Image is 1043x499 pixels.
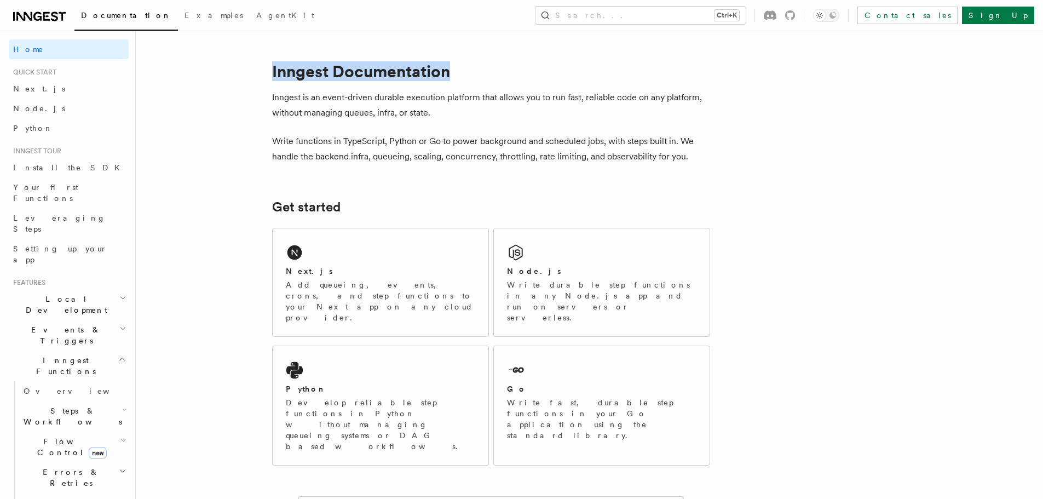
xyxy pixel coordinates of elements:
[9,239,129,269] a: Setting up your app
[13,244,107,264] span: Setting up your app
[19,432,129,462] button: Flow Controlnew
[256,11,314,20] span: AgentKit
[9,320,129,351] button: Events & Triggers
[286,383,326,394] h2: Python
[9,294,119,316] span: Local Development
[272,90,710,121] p: Inngest is an event-driven durable execution platform that allows you to run fast, reliable code ...
[9,158,129,177] a: Install the SDK
[286,397,475,452] p: Develop reliable step functions in Python without managing queueing systems or DAG based workflows.
[19,462,129,493] button: Errors & Retries
[19,405,122,427] span: Steps & Workflows
[714,10,739,21] kbd: Ctrl+K
[9,177,129,208] a: Your first Functions
[272,228,489,337] a: Next.jsAdd queueing, events, crons, and step functions to your Next app on any cloud provider.
[962,7,1034,24] a: Sign Up
[9,324,119,346] span: Events & Triggers
[24,387,136,395] span: Overview
[507,383,527,394] h2: Go
[74,3,178,31] a: Documentation
[535,7,746,24] button: Search...Ctrl+K
[13,214,106,233] span: Leveraging Steps
[9,355,118,377] span: Inngest Functions
[9,118,129,138] a: Python
[9,68,56,77] span: Quick start
[507,397,696,441] p: Write fast, durable step functions in your Go application using the standard library.
[19,401,129,432] button: Steps & Workflows
[13,84,65,93] span: Next.js
[13,163,126,172] span: Install the SDK
[9,289,129,320] button: Local Development
[9,147,61,156] span: Inngest tour
[13,183,78,203] span: Your first Functions
[493,346,710,466] a: GoWrite fast, durable step functions in your Go application using the standard library.
[89,447,107,459] span: new
[9,79,129,99] a: Next.js
[272,346,489,466] a: PythonDevelop reliable step functions in Python without managing queueing systems or DAG based wo...
[272,134,710,164] p: Write functions in TypeScript, Python or Go to power background and scheduled jobs, with steps bu...
[81,11,171,20] span: Documentation
[250,3,321,30] a: AgentKit
[19,467,119,489] span: Errors & Retries
[493,228,710,337] a: Node.jsWrite durable step functions in any Node.js app and run on servers or serverless.
[286,266,333,277] h2: Next.js
[9,208,129,239] a: Leveraging Steps
[13,104,65,113] span: Node.js
[857,7,958,24] a: Contact sales
[19,436,120,458] span: Flow Control
[13,124,53,133] span: Python
[272,61,710,81] h1: Inngest Documentation
[507,266,561,277] h2: Node.js
[178,3,250,30] a: Examples
[286,279,475,323] p: Add queueing, events, crons, and step functions to your Next app on any cloud provider.
[9,278,45,287] span: Features
[272,199,341,215] a: Get started
[9,39,129,59] a: Home
[507,279,696,323] p: Write durable step functions in any Node.js app and run on servers or serverless.
[813,9,839,22] button: Toggle dark mode
[185,11,243,20] span: Examples
[9,351,129,381] button: Inngest Functions
[19,381,129,401] a: Overview
[9,99,129,118] a: Node.js
[13,44,44,55] span: Home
